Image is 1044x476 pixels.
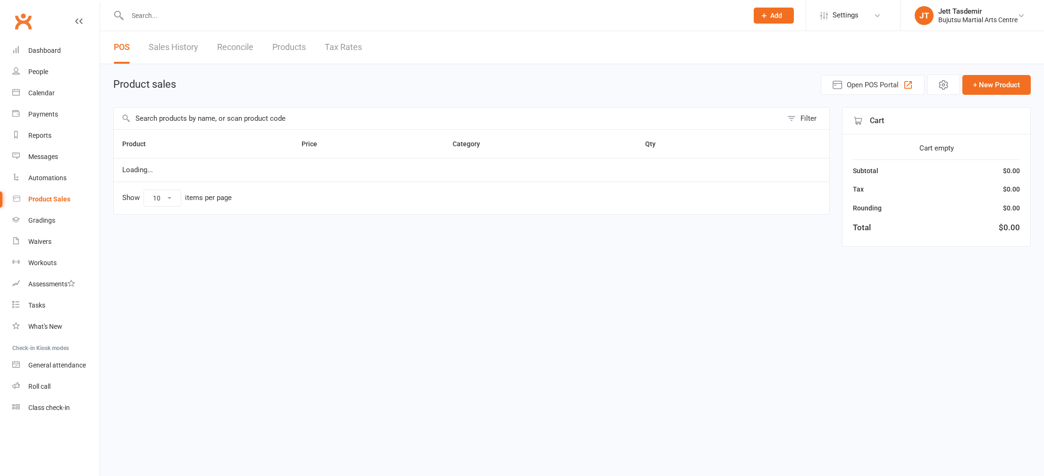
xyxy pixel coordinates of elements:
div: General attendance [28,361,86,369]
div: Roll call [28,383,51,390]
button: Category [453,138,490,150]
div: JT [915,6,934,25]
a: Tax Rates [325,31,362,64]
h1: Product sales [113,79,176,90]
a: Waivers [12,231,100,252]
a: Clubworx [11,9,35,33]
div: Jett Tasdemir [938,7,1018,16]
a: Product Sales [12,189,100,210]
a: People [12,61,100,83]
div: Show [122,190,232,207]
a: What's New [12,316,100,337]
div: Rounding [853,203,882,213]
div: Reports [28,132,51,139]
a: Reports [12,125,100,146]
div: Cart empty [853,142,1020,154]
a: Payments [12,104,100,125]
div: Bujutsu Martial Arts Centre [938,16,1018,24]
a: POS [114,31,130,64]
div: Workouts [28,259,57,267]
div: Waivers [28,238,51,245]
div: $0.00 [1003,166,1020,176]
span: Settings [833,5,859,26]
span: Add [770,12,782,19]
a: Reconcile [217,31,253,64]
div: Class check-in [28,404,70,411]
a: Workouts [12,252,100,274]
a: Tasks [12,295,100,316]
div: $0.00 [999,221,1020,234]
a: Dashboard [12,40,100,61]
div: Calendar [28,89,55,97]
a: Messages [12,146,100,167]
div: $0.00 [1003,203,1020,213]
button: Product [122,138,156,150]
div: Dashboard [28,47,61,54]
a: Gradings [12,210,100,231]
div: What's New [28,323,62,330]
a: Sales History [149,31,198,64]
div: $0.00 [1003,184,1020,194]
div: Assessments [28,280,75,288]
a: Class kiosk mode [12,397,100,418]
button: Filter [783,108,829,129]
span: Price [302,140,328,148]
a: Automations [12,167,100,189]
span: Category [453,140,490,148]
a: Calendar [12,83,100,104]
div: Tax [853,184,864,194]
input: Search... [125,9,741,22]
button: Price [302,138,328,150]
span: Open POS Portal [847,79,899,91]
span: Qty [645,140,666,148]
div: Automations [28,174,67,182]
div: Product Sales [28,195,70,203]
a: Products [272,31,306,64]
div: Gradings [28,217,55,224]
div: Messages [28,153,58,160]
a: General attendance kiosk mode [12,355,100,376]
div: Total [853,221,871,234]
div: items per page [185,194,232,202]
div: Filter [800,113,817,124]
div: People [28,68,48,75]
td: Loading... [114,158,829,182]
button: Qty [645,138,666,150]
div: Tasks [28,301,45,309]
button: + New Product [962,75,1031,95]
a: Assessments [12,274,100,295]
button: Add [754,8,794,24]
input: Search products by name, or scan product code [114,108,783,129]
div: Subtotal [853,166,878,176]
div: Cart [842,108,1030,134]
div: Payments [28,110,58,118]
button: Open POS Portal [821,75,925,95]
span: Product [122,140,156,148]
a: Roll call [12,376,100,397]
